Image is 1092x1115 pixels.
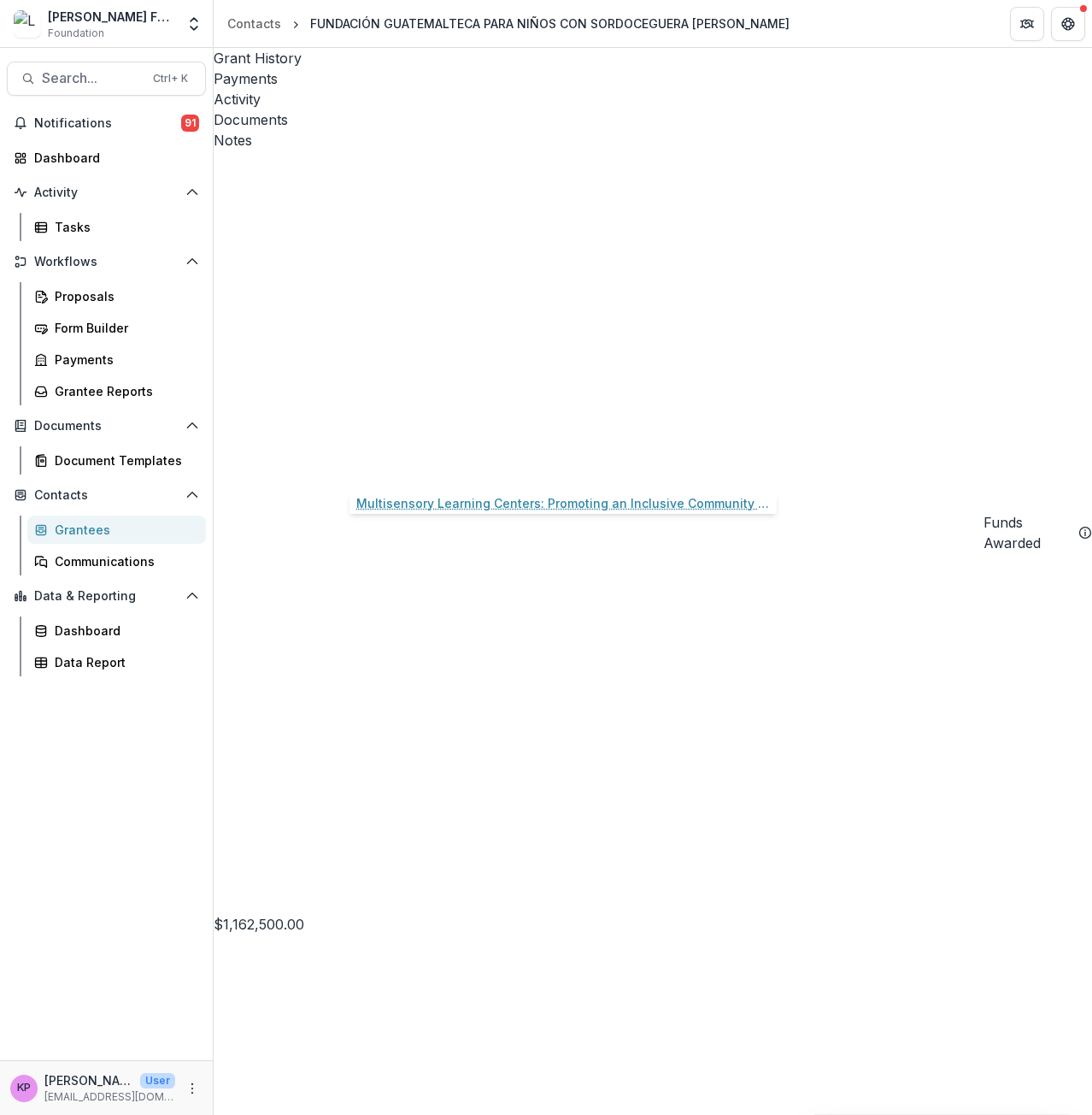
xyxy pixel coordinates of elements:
button: Open Documents [7,412,206,440]
div: Contacts [227,15,281,32]
button: Open entity switcher [182,7,206,41]
a: Tasks [27,213,206,241]
button: Search... [7,62,206,96]
a: Activity [214,89,1092,109]
h2: Funds Awarded [983,512,1071,553]
div: Ctrl + K [150,69,191,88]
button: Open Workflows [7,248,206,275]
div: Tasks [55,218,192,236]
div: Grantees [55,521,192,539]
div: Grantee Reports [55,382,192,400]
span: 91 [181,115,199,132]
button: Open Activity [7,179,206,206]
a: Payments [214,68,1092,89]
span: Notifications [34,116,181,131]
a: Contacts [220,11,288,36]
a: Grantees [27,516,206,544]
span: Documents [34,419,179,434]
button: Open Data & Reporting [7,582,206,610]
button: Notifications91 [7,109,206,137]
a: Notes [214,130,1092,150]
span: Foundation [48,26,104,41]
span: Contacts [34,488,179,503]
span: Data & Reporting [34,589,179,604]
a: Dashboard [27,616,206,645]
a: Payments [27,345,206,374]
a: Grantee Reports [27,377,206,405]
button: Open Contacts [7,481,206,509]
a: Dashboard [7,144,206,172]
div: Proposals [55,287,192,305]
img: Lavelle Fund for the Blind [14,10,41,38]
a: Grant History [214,48,1092,68]
span: Search... [42,70,143,86]
a: Proposals [27,282,206,310]
a: Form Builder [27,314,206,342]
div: Khanh Phan [17,1083,31,1094]
div: [PERSON_NAME] Fund for the Blind [48,8,175,26]
a: Communications [27,547,206,575]
a: Document Templates [27,446,206,475]
button: Get Help [1051,7,1085,41]
p: [EMAIL_ADDRESS][DOMAIN_NAME] [44,1089,175,1105]
a: Documents [214,109,1092,130]
div: Dashboard [55,622,192,640]
span: Workflows [34,255,179,269]
div: Payments [55,351,192,369]
div: Dashboard [34,149,192,167]
div: Communications [55,552,192,570]
a: Data Report [27,648,206,676]
button: More [182,1078,203,1099]
p: $1,162,500.00 [214,914,1092,935]
div: Form Builder [55,319,192,337]
div: Data Report [55,653,192,671]
div: Document Templates [55,451,192,469]
p: User [140,1073,175,1088]
div: FUNDACIÓN GUATEMALTECA PARA NIÑOS CON SORDOCEGUERA [PERSON_NAME] [310,15,790,32]
span: Activity [34,186,179,200]
button: Partners [1010,7,1044,41]
p: [PERSON_NAME] [44,1071,133,1089]
nav: breadcrumb [220,11,796,36]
